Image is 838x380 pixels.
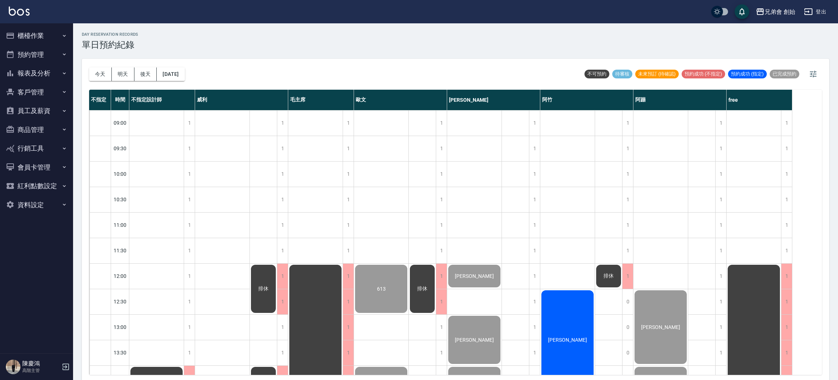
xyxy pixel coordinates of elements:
[129,90,195,110] div: 不指定設計師
[354,90,447,110] div: 歐文
[765,7,795,16] div: 兄弟會 創始
[376,286,387,292] span: 613
[781,213,792,238] div: 1
[343,238,354,263] div: 1
[343,110,354,136] div: 1
[184,264,195,289] div: 1
[735,4,749,19] button: save
[277,136,288,161] div: 1
[436,213,447,238] div: 1
[715,264,726,289] div: 1
[195,90,288,110] div: 威利
[715,238,726,263] div: 1
[622,289,633,314] div: 0
[602,273,615,279] span: 排休
[781,289,792,314] div: 1
[277,213,288,238] div: 1
[447,90,540,110] div: [PERSON_NAME]
[9,7,30,16] img: Logo
[288,90,354,110] div: 毛主席
[184,187,195,212] div: 1
[635,71,679,77] span: 未來預訂 (待確認)
[277,289,288,314] div: 1
[3,45,70,64] button: 預約管理
[640,324,682,330] span: [PERSON_NAME]
[111,110,129,136] div: 09:00
[781,162,792,187] div: 1
[715,213,726,238] div: 1
[612,71,632,77] span: 待審核
[622,340,633,365] div: 0
[436,110,447,136] div: 1
[715,162,726,187] div: 1
[277,187,288,212] div: 1
[529,187,540,212] div: 1
[3,177,70,195] button: 紅利點數設定
[343,315,354,340] div: 1
[184,162,195,187] div: 1
[111,340,129,365] div: 13:30
[111,90,129,110] div: 時間
[453,337,495,343] span: [PERSON_NAME]
[622,315,633,340] div: 0
[343,340,354,365] div: 1
[3,83,70,102] button: 客戶管理
[715,187,726,212] div: 1
[277,110,288,136] div: 1
[277,162,288,187] div: 1
[622,162,633,187] div: 1
[343,187,354,212] div: 1
[184,340,195,365] div: 1
[622,110,633,136] div: 1
[89,90,111,110] div: 不指定
[3,158,70,177] button: 會員卡管理
[781,187,792,212] div: 1
[682,71,725,77] span: 預約成功 (不指定)
[22,360,60,367] h5: 陳慶鴻
[343,213,354,238] div: 1
[781,315,792,340] div: 1
[715,289,726,314] div: 1
[3,101,70,120] button: 員工及薪資
[184,289,195,314] div: 1
[728,71,767,77] span: 預約成功 (指定)
[529,340,540,365] div: 1
[781,340,792,365] div: 1
[584,71,609,77] span: 不可預約
[111,187,129,212] div: 10:30
[111,314,129,340] div: 13:00
[529,315,540,340] div: 1
[111,238,129,263] div: 11:30
[436,264,447,289] div: 1
[3,26,70,45] button: 櫃檯作業
[111,212,129,238] div: 11:00
[436,340,447,365] div: 1
[343,136,354,161] div: 1
[753,4,798,19] button: 兄弟會 創始
[111,136,129,161] div: 09:30
[416,286,429,292] span: 排休
[112,67,134,81] button: 明天
[257,286,270,292] span: 排休
[715,315,726,340] div: 1
[546,337,588,343] span: [PERSON_NAME]
[529,162,540,187] div: 1
[622,264,633,289] div: 1
[529,110,540,136] div: 1
[184,315,195,340] div: 1
[715,340,726,365] div: 1
[436,136,447,161] div: 1
[622,213,633,238] div: 1
[277,315,288,340] div: 1
[277,238,288,263] div: 1
[781,110,792,136] div: 1
[622,187,633,212] div: 1
[3,64,70,83] button: 報表及分析
[436,289,447,314] div: 1
[436,187,447,212] div: 1
[89,67,112,81] button: 今天
[6,360,20,374] img: Person
[622,136,633,161] div: 1
[3,120,70,139] button: 商品管理
[529,289,540,314] div: 1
